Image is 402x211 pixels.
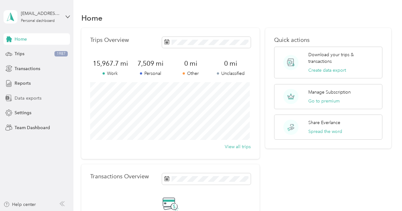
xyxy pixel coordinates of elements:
span: Trips [15,50,24,57]
button: View all trips [225,143,251,150]
p: Quick actions [274,37,382,43]
p: Other [171,70,211,77]
p: Personal [130,70,171,77]
p: Trips Overview [90,37,129,43]
span: 0 mi [171,59,211,68]
button: Spread the word [308,128,342,135]
button: Go to premium [308,98,340,104]
span: Transactions [15,65,40,72]
span: Settings [15,109,31,116]
p: Manage Subscription [308,89,351,96]
span: 1987 [54,51,68,57]
span: Team Dashboard [15,124,50,131]
button: Create data export [308,67,346,74]
iframe: Everlance-gr Chat Button Frame [367,175,402,211]
div: Personal dashboard [21,19,55,23]
p: Work [90,70,130,77]
p: Unclassified [210,70,251,77]
span: Reports [15,80,31,87]
p: Transactions Overview [90,173,149,180]
div: [EMAIL_ADDRESS][DOMAIN_NAME] [21,10,60,17]
button: Help center [3,201,36,208]
span: Data exports [15,95,41,102]
span: 15,967.7 mi [90,59,130,68]
h1: Home [81,15,103,21]
span: 7,509 mi [130,59,171,68]
p: Share Everlance [308,119,340,126]
span: 0 mi [210,59,251,68]
span: Home [15,36,27,43]
p: Download your trips & transactions [308,51,377,65]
